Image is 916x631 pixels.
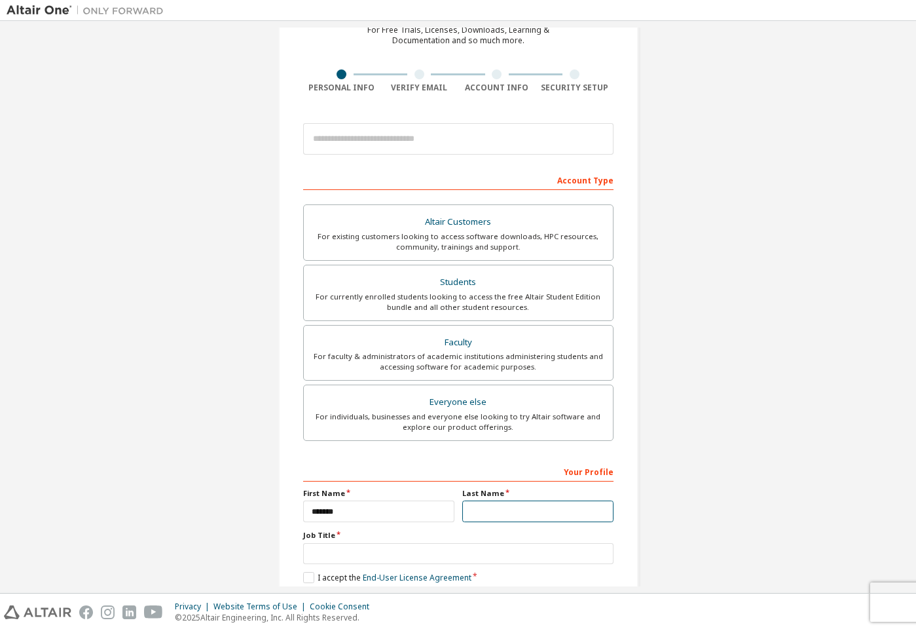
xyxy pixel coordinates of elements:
div: Everyone else [312,393,605,411]
div: Personal Info [303,83,381,93]
div: For individuals, businesses and everyone else looking to try Altair software and explore our prod... [312,411,605,432]
img: Altair One [7,4,170,17]
div: Privacy [175,602,213,612]
div: For Free Trials, Licenses, Downloads, Learning & Documentation and so much more. [367,25,549,46]
div: Altair Customers [312,213,605,231]
img: altair_logo.svg [4,605,71,619]
div: Your Profile [303,461,614,482]
div: Students [312,273,605,292]
div: Account Info [458,83,536,93]
img: facebook.svg [79,605,93,619]
div: Website Terms of Use [213,602,310,612]
label: First Name [303,488,454,499]
div: Security Setup [536,83,614,93]
div: Faculty [312,334,605,352]
label: Last Name [462,488,614,499]
img: linkedin.svg [122,605,136,619]
img: youtube.svg [144,605,163,619]
div: Account Type [303,169,614,190]
img: instagram.svg [101,605,115,619]
div: For existing customers looking to access software downloads, HPC resources, community, trainings ... [312,231,605,252]
p: © 2025 Altair Engineering, Inc. All Rights Reserved. [175,612,377,623]
label: I accept the [303,572,471,583]
label: Job Title [303,530,614,541]
a: End-User License Agreement [363,572,471,583]
div: Cookie Consent [310,602,377,612]
div: For currently enrolled students looking to access the free Altair Student Edition bundle and all ... [312,292,605,313]
div: Verify Email [380,83,458,93]
div: For faculty & administrators of academic institutions administering students and accessing softwa... [312,351,605,372]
